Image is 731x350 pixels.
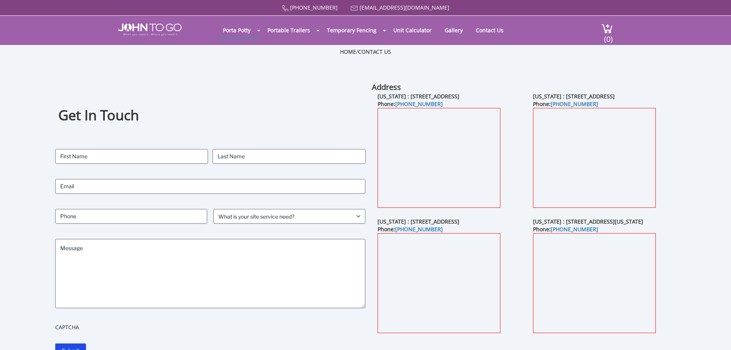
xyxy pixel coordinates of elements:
[118,23,182,36] img: JOHN to go
[217,23,256,38] a: Porta Potty
[601,23,613,34] img: cart a
[340,48,356,55] a: Home
[378,218,459,225] b: [US_STATE] : [STREET_ADDRESS]
[439,23,469,38] a: Gallery
[58,106,362,125] h1: Get In Touch
[551,100,598,108] a: [PHONE_NUMBER]
[604,28,613,44] span: (0)
[533,100,598,108] b: Phone:
[351,6,358,11] img: Mail
[378,100,443,108] b: Phone:
[55,209,207,224] input: Phone
[55,179,366,194] input: Email
[551,226,598,233] a: [PHONE_NUMBER]
[533,93,615,100] b: [US_STATE] : [STREET_ADDRESS]
[213,149,365,164] input: Last Name
[282,5,289,12] img: Call
[378,226,443,233] b: Phone:
[533,218,643,225] b: [US_STATE] : [STREET_ADDRESS][US_STATE]
[533,226,598,233] b: Phone:
[321,23,382,38] a: Temporary Fencing
[395,100,443,108] a: [PHONE_NUMBER]
[360,4,449,11] a: [EMAIL_ADDRESS][DOMAIN_NAME]
[388,23,437,38] a: Unit Calculator
[340,48,391,56] ul: /
[372,82,401,92] b: Address
[378,93,459,100] b: [US_STATE] : [STREET_ADDRESS]
[395,226,443,233] a: [PHONE_NUMBER]
[470,23,509,38] a: Contact Us
[262,23,316,38] a: Portable Trailers
[55,149,208,164] input: First Name
[290,4,338,11] a: [PHONE_NUMBER]
[55,323,366,331] label: CAPTCHA
[358,48,391,55] a: Contact Us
